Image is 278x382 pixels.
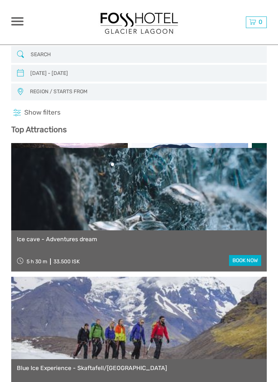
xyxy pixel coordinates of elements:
[27,86,263,98] button: REGION / STARTS FROM
[17,365,261,372] a: Blue Ice Experience - Skaftafell/[GEOGRAPHIC_DATA]
[27,67,251,79] input: SELECT DATES
[98,9,180,36] img: 1303-6910c56d-1cb8-4c54-b886-5f11292459f5_logo_big.jpg
[53,258,80,265] div: 33.500 ISK
[24,108,61,117] span: Show filters
[28,48,251,61] input: SEARCH
[17,236,261,243] a: Ice cave - Adventures dream
[11,125,67,134] b: Top Attractions
[11,108,267,117] h4: Show filters
[27,258,47,265] span: 5 h 30 m
[257,18,263,25] span: 0
[229,255,261,266] a: book now
[6,3,28,25] button: Open LiveChat chat widget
